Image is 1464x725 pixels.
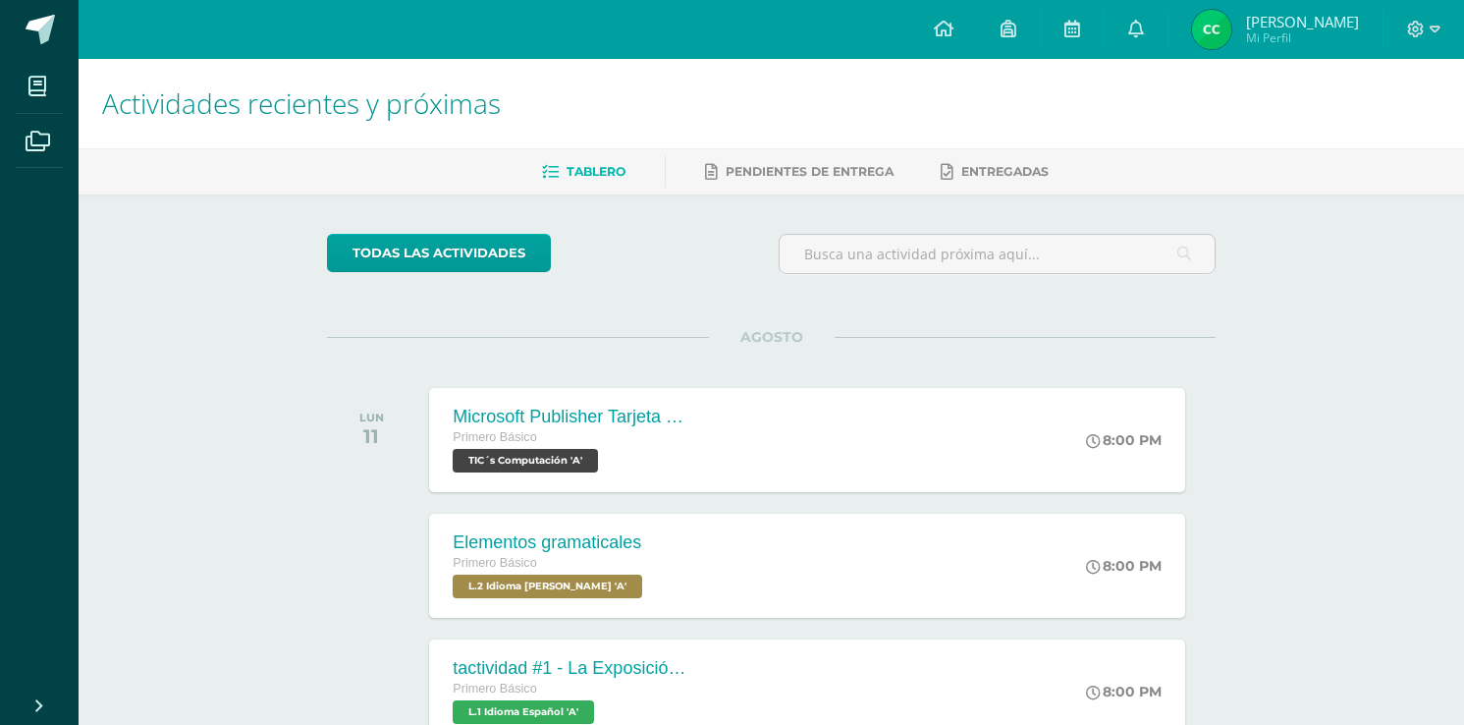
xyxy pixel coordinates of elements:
span: [PERSON_NAME] [1246,12,1359,31]
span: Actividades recientes y próximas [102,84,501,122]
div: 8:00 PM [1086,683,1162,700]
div: 8:00 PM [1086,557,1162,575]
span: Primero Básico [453,430,536,444]
a: Pendientes de entrega [705,156,894,188]
a: Tablero [542,156,625,188]
div: Elementos gramaticales [453,532,647,553]
a: todas las Actividades [327,234,551,272]
span: TIC´s Computación 'A' [453,449,598,473]
div: tactividad #1 - La Exposición Oral [453,658,688,679]
div: LUN [359,411,384,424]
span: L.1 Idioma Español 'A' [453,700,594,724]
span: L.2 Idioma Maya Kaqchikel 'A' [453,575,642,598]
span: Mi Perfil [1246,29,1359,46]
span: Entregadas [961,164,1049,179]
img: c1481e751337a931ac92308e13e17d32.png [1192,10,1231,49]
span: Primero Básico [453,682,536,696]
span: AGOSTO [709,328,835,346]
div: Microsoft Publisher Tarjeta de invitación [453,407,688,427]
span: Primero Básico [453,556,536,570]
input: Busca una actividad próxima aquí... [780,235,1215,273]
span: Tablero [567,164,625,179]
div: 8:00 PM [1086,431,1162,449]
div: 11 [359,424,384,448]
a: Entregadas [941,156,1049,188]
span: Pendientes de entrega [726,164,894,179]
